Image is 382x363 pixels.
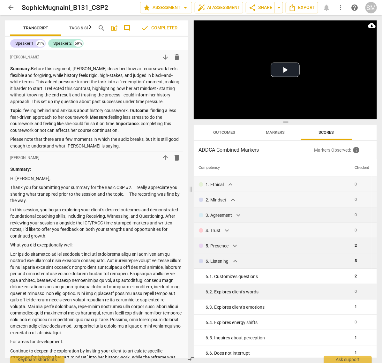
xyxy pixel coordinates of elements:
[314,146,372,154] p: Markers Observed :
[187,355,195,362] span: compare_arrows
[10,242,183,248] p: What you did exceptionally well:
[324,356,372,363] div: Ask support
[275,2,283,13] button: Sharing summary
[235,211,243,219] span: expand_more
[10,65,183,105] p: Before this segment, [PERSON_NAME] described how art coursework feels flexible and forgiving, whi...
[355,228,357,232] span: 0
[116,121,139,126] strong: Importance
[206,289,350,295] div: 6. 2. Explores client's words
[355,197,357,202] span: 0
[249,4,272,11] span: Share
[36,40,45,47] div: 31%
[266,130,285,135] span: Markers
[109,23,120,33] button: Add summary
[355,289,357,294] span: 0
[10,251,183,336] p: Lor ips do sitametco adi el seddoeiu t inci utl etdolorema aliqu eni admi veniam qu nostrud exe u...
[98,24,106,32] span: search
[206,227,221,234] p: 4. Trust
[319,130,334,135] span: Scores
[182,4,189,11] span: arrow_drop_down
[90,115,109,120] strong: Measure:
[365,2,377,13] button: SM
[143,4,151,11] span: star
[206,181,224,188] p: 1. Ethical
[352,146,360,154] span: Inquire the support about custom evaluation criteria
[206,197,227,203] p: 2. Mindset
[162,53,169,61] span: arrow_downward
[141,24,149,32] span: check
[249,4,256,11] span: share
[198,4,240,11] span: AI Assessment
[352,159,372,177] th: Checked
[111,24,118,32] span: post_add
[198,4,205,11] span: auto_fix_high
[160,152,171,163] button: Move up
[231,257,239,265] span: expand_more
[206,258,229,265] p: 6. Listening
[10,155,39,161] span: [PERSON_NAME]
[355,258,357,263] span: 5
[74,40,83,47] div: 69%
[337,4,344,11] span: more_vert
[69,26,104,30] span: Tags & Speakers
[10,184,183,204] p: Thank you for submitting your summary for the Basic CSP #2. I really appreciate you sharing what ...
[368,22,376,29] span: cloud_download
[160,51,171,63] button: Move down
[173,53,181,61] span: delete
[231,242,239,250] span: expand_more
[355,304,357,309] span: 1
[206,335,350,341] div: 6. 5. Inquires about perception
[355,320,357,324] span: 0
[10,167,31,172] strong: Summary:
[124,24,131,32] span: comment
[355,212,357,217] span: 0
[122,23,132,33] button: Show/Hide comments
[355,274,357,278] span: 2
[286,2,318,13] button: Export
[223,227,231,234] span: expand_more
[206,319,350,326] div: 6. 4. Explores energy shifts
[22,4,108,12] h2: SophieMugnaini_B131_CSP2
[213,130,235,135] span: Outcomes
[10,66,31,71] strong: Summary:
[206,273,350,280] div: 6. 1. Customizes questions
[15,40,34,47] div: Speaker 1
[10,55,39,60] span: [PERSON_NAME]
[10,338,183,345] p: For areas for development:
[355,350,357,355] span: 1
[227,181,234,188] span: expand_more
[136,22,183,34] button: Review is completed
[199,146,314,154] h3: ADDCA Combined Markers
[162,154,169,162] span: arrow_upward
[97,23,107,33] button: Search
[206,350,350,357] div: 6. 6. Does not interrupt
[355,335,357,340] span: 1
[229,196,237,204] span: expand_more
[288,4,315,11] span: Export
[195,2,243,13] button: AI Assessment
[349,2,360,13] a: Help
[206,304,350,311] div: 6. 3. Explores client's emotions
[351,4,358,11] span: help
[355,243,357,248] span: 2
[10,107,183,133] p: : feeling behind and anxious about history coursework. O : finding a less fear-driven approach to...
[194,159,352,177] th: Competency
[141,24,178,32] span: Completed
[173,154,181,162] span: delete
[7,4,15,11] span: arrow_back
[355,182,357,186] span: 0
[275,4,283,11] span: arrow_drop_down
[143,4,189,11] span: Assessment
[246,2,275,13] button: Share
[10,356,64,363] div: Keyboard shortcuts
[10,175,183,182] p: Hi [PERSON_NAME],
[23,26,48,30] span: Transcript
[53,40,71,47] div: Speaker 2
[140,2,192,13] button: Assessment
[133,108,148,113] strong: utcome
[10,207,183,239] p: In this session, you began exploring your client’s desired outcomes and demonstrated foundational...
[206,243,229,249] p: 5. Presence
[206,212,232,219] p: 3. Agreement
[10,136,183,149] p: Please note that there are a few moments in which the audio breaks, but it is still good enough t...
